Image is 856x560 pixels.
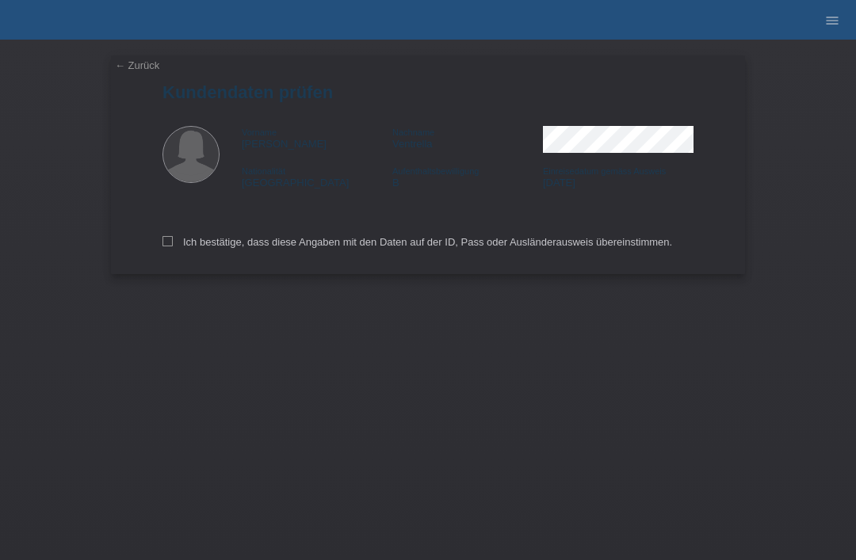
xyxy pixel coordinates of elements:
a: ← Zurück [115,59,159,71]
span: Nachname [392,128,434,137]
div: [DATE] [543,165,694,189]
span: Vorname [242,128,277,137]
label: Ich bestätige, dass diese Angaben mit den Daten auf der ID, Pass oder Ausländerausweis übereinsti... [162,236,672,248]
span: Nationalität [242,166,285,176]
div: B [392,165,543,189]
div: [GEOGRAPHIC_DATA] [242,165,392,189]
span: Einreisedatum gemäss Ausweis [543,166,666,176]
a: menu [816,15,848,25]
i: menu [824,13,840,29]
span: Aufenthaltsbewilligung [392,166,479,176]
div: Ventrella [392,126,543,150]
div: [PERSON_NAME] [242,126,392,150]
h1: Kundendaten prüfen [162,82,694,102]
